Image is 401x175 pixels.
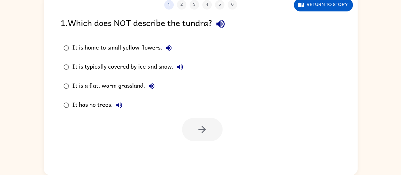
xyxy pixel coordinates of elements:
div: It is a flat, warm grassland. [72,80,158,92]
button: It is a flat, warm grassland. [145,80,158,92]
button: It is typically covered by ice and snow. [174,61,186,73]
div: It is typically covered by ice and snow. [72,61,186,73]
div: It has no trees. [72,99,126,111]
button: It is home to small yellow flowers. [162,42,175,54]
div: It is home to small yellow flowers. [72,42,175,54]
button: It has no trees. [113,99,126,111]
div: 1 . Which does NOT describe the tundra? [61,16,341,32]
